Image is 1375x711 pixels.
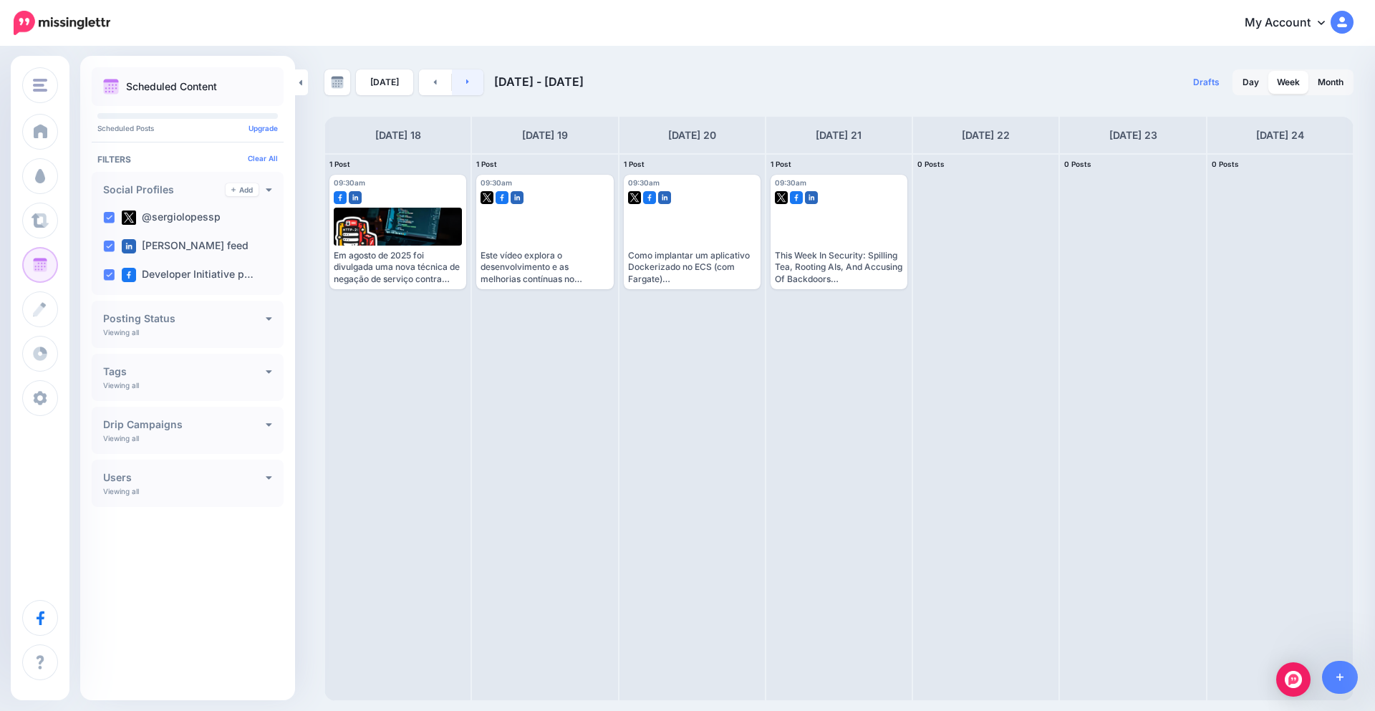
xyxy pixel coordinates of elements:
[481,250,609,285] div: Este vídeo explora o desenvolvimento e as melhorias contínuas no vetorizador automático do HotSpo...
[14,11,110,35] img: Missinglettr
[476,160,497,168] span: 1 Post
[1256,127,1304,144] h4: [DATE] 24
[122,211,221,225] label: @sergiolopessp
[331,76,344,89] img: calendar-grey-darker.png
[775,178,806,187] span: 09:30am
[122,211,136,225] img: twitter-square.png
[775,250,903,285] div: This Week In Security: Spilling Tea, Rooting AIs, And Accusing Of Backdoors [URL][DOMAIN_NAME]
[658,191,671,204] img: linkedin-square.png
[1109,127,1157,144] h4: [DATE] 23
[122,268,254,282] label: Developer Initiative p…
[334,178,365,187] span: 09:30am
[375,127,421,144] h4: [DATE] 18
[624,160,645,168] span: 1 Post
[496,191,508,204] img: facebook-square.png
[126,82,217,92] p: Scheduled Content
[122,239,136,253] img: linkedin-square.png
[805,191,818,204] img: linkedin-square.png
[103,328,139,337] p: Viewing all
[522,127,568,144] h4: [DATE] 19
[628,178,660,187] span: 09:30am
[962,127,1010,144] h4: [DATE] 22
[122,239,249,253] label: [PERSON_NAME] feed
[334,250,462,285] div: Em agosto de 2025 foi divulgada uma nova técnica de negação de serviço contra implementações HTTP...
[226,183,259,196] a: Add
[1064,160,1091,168] span: 0 Posts
[1193,78,1220,87] span: Drafts
[356,69,413,95] a: [DATE]
[481,191,493,204] img: twitter-square.png
[775,191,788,204] img: twitter-square.png
[511,191,524,204] img: linkedin-square.png
[494,74,584,89] span: [DATE] - [DATE]
[248,154,278,163] a: Clear All
[97,154,278,165] h4: Filters
[103,487,139,495] p: Viewing all
[643,191,656,204] img: facebook-square.png
[103,79,119,95] img: calendar.png
[628,250,756,285] div: Como implantar um aplicativo Dockerizado no ECS (com Fargate) [URL][DOMAIN_NAME]
[103,185,226,195] h4: Social Profiles
[1309,71,1352,94] a: Month
[628,191,641,204] img: twitter-square.png
[103,367,266,377] h4: Tags
[103,314,266,324] h4: Posting Status
[33,79,47,92] img: menu.png
[816,127,862,144] h4: [DATE] 21
[122,268,136,282] img: facebook-square.png
[771,160,791,168] span: 1 Post
[249,124,278,132] a: Upgrade
[917,160,945,168] span: 0 Posts
[97,125,278,132] p: Scheduled Posts
[103,473,266,483] h4: Users
[481,178,512,187] span: 09:30am
[1276,662,1311,697] div: Open Intercom Messenger
[103,434,139,442] p: Viewing all
[790,191,803,204] img: facebook-square.png
[1234,71,1268,94] a: Day
[103,381,139,390] p: Viewing all
[334,191,347,204] img: facebook-square.png
[103,420,266,430] h4: Drip Campaigns
[1185,69,1228,95] a: Drafts
[668,127,716,144] h4: [DATE] 20
[1268,71,1308,94] a: Week
[349,191,362,204] img: linkedin-square.png
[1212,160,1239,168] span: 0 Posts
[1230,6,1354,41] a: My Account
[329,160,350,168] span: 1 Post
